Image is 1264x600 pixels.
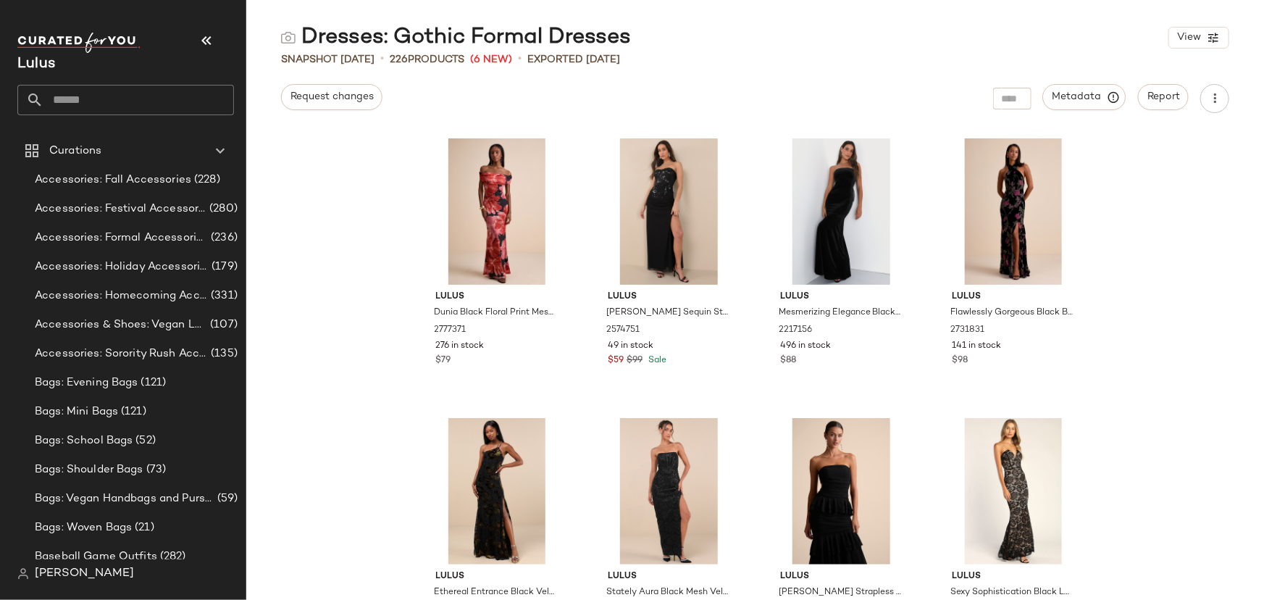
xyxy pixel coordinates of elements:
[606,324,640,337] span: 2574751
[209,259,238,275] span: (179)
[608,340,653,353] span: 49 in stock
[769,138,914,285] img: 10871861_2217156.jpg
[208,230,238,246] span: (236)
[118,404,146,420] span: (121)
[779,324,812,337] span: 2217156
[390,52,464,67] div: Products
[132,520,154,536] span: (21)
[35,549,157,565] span: Baseball Game Outfits
[157,549,186,565] span: (282)
[424,418,570,564] img: 12087081_2490896.jpg
[17,568,29,580] img: svg%3e
[596,418,742,564] img: 12061361_2490996.jpg
[527,52,620,67] p: Exported [DATE]
[390,54,408,65] span: 226
[35,433,133,449] span: Bags: School Bags
[645,356,666,365] span: Sale
[35,565,134,583] span: [PERSON_NAME]
[950,324,984,337] span: 2731831
[281,30,296,45] img: svg%3e
[35,288,208,304] span: Accessories: Homecoming Accessories
[424,138,570,285] img: 2777371_02_front_2025-09-03.jpg
[35,230,208,246] span: Accessories: Formal Accessories
[436,570,558,583] span: Lulus
[608,570,730,583] span: Lulus
[35,201,206,217] span: Accessories: Festival Accessories
[208,346,238,362] span: (135)
[35,259,209,275] span: Accessories: Holiday Accessories
[1043,84,1126,110] button: Metadata
[606,307,729,320] span: [PERSON_NAME] Sequin Strapless Maxi Dress
[780,340,831,353] span: 496 in stock
[952,354,968,367] span: $98
[1147,91,1180,103] span: Report
[380,51,384,68] span: •
[17,33,141,53] img: cfy_white_logo.C9jOOHJF.svg
[596,138,742,285] img: 12394161_2574751.jpg
[17,57,55,72] span: Current Company Name
[436,291,558,304] span: Lulus
[281,84,382,110] button: Request changes
[940,138,1086,285] img: 2731831_02_front_2025-09-09.jpg
[769,418,914,564] img: 2719511_01_hero_2025-09-05.jpg
[435,324,466,337] span: 2777371
[436,354,451,367] span: $79
[35,520,132,536] span: Bags: Woven Bags
[35,317,207,333] span: Accessories & Shoes: Vegan Leather
[518,51,522,68] span: •
[606,586,729,599] span: Stately Aura Black Mesh Velvet Strapless Bustier Maxi Dress
[627,354,643,367] span: $99
[950,307,1073,320] span: Flawlessly Gorgeous Black Burnout Floral Halter Maxi Dress
[49,143,101,159] span: Curations
[779,586,901,599] span: [PERSON_NAME] Strapless Ruffled Maxi Dress
[35,346,208,362] span: Accessories: Sorority Rush Accessories
[1138,84,1189,110] button: Report
[207,317,238,333] span: (107)
[950,586,1073,599] span: Sexy Sophistication Black Lace Strapless Trumpet Maxi Dress
[281,52,374,67] span: Snapshot [DATE]
[35,375,138,391] span: Bags: Evening Bags
[780,354,796,367] span: $88
[952,570,1074,583] span: Lulus
[1176,32,1201,43] span: View
[35,491,214,507] span: Bags: Vegan Handbags and Purses
[470,52,512,67] span: (6 New)
[1168,27,1229,49] button: View
[940,418,1086,564] img: 9357961_1960216.jpg
[281,23,631,52] div: Dresses: Gothic Formal Dresses
[435,586,557,599] span: Ethereal Entrance Black Velvet Burnout One-Shoulder Maxi Dress
[780,570,903,583] span: Lulus
[208,288,238,304] span: (331)
[608,354,624,367] span: $59
[779,307,901,320] span: Mesmerizing Elegance Black Velvet Back Bow Maxi Dress
[1052,91,1118,104] span: Metadata
[214,491,238,507] span: (59)
[608,291,730,304] span: Lulus
[780,291,903,304] span: Lulus
[133,433,156,449] span: (52)
[191,172,220,188] span: (228)
[290,91,374,103] span: Request changes
[35,462,143,478] span: Bags: Shoulder Bags
[952,340,1001,353] span: 141 in stock
[206,201,238,217] span: (280)
[35,172,191,188] span: Accessories: Fall Accessories
[435,307,557,320] span: Dunia Black Floral Print Mesh Off-the-Shoulder Maxi Dress
[35,404,118,420] span: Bags: Mini Bags
[952,291,1074,304] span: Lulus
[138,375,167,391] span: (121)
[436,340,485,353] span: 276 in stock
[143,462,167,478] span: (73)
